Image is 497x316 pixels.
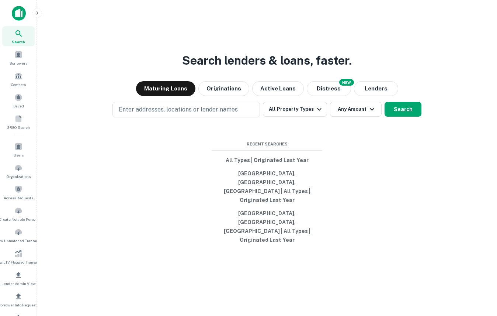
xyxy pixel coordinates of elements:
[12,6,26,21] img: capitalize-icon.png
[2,225,35,245] a: Review Unmatched Transactions
[385,102,421,117] button: Search
[2,161,35,181] a: Organizations
[2,204,35,224] a: Create Notable Person
[112,102,260,117] button: Enter addresses, locations or lender names
[12,39,25,45] span: Search
[2,48,35,68] a: Borrowers
[354,81,398,96] button: Lenders
[212,141,322,147] span: Recent Searches
[10,60,27,66] span: Borrowers
[330,102,382,117] button: Any Amount
[7,124,30,130] span: SREO Search
[11,82,26,87] span: Contacts
[460,257,497,292] iframe: Chat Widget
[339,79,354,86] div: NEW
[2,26,35,46] a: Search
[2,140,35,159] a: Users
[212,154,322,167] button: All Types | Originated Last Year
[1,281,36,286] span: Lender Admin View
[2,182,35,202] a: Access Requests
[2,289,35,309] a: Borrower Info Requests
[14,152,24,158] span: Users
[212,167,322,207] button: [GEOGRAPHIC_DATA], [GEOGRAPHIC_DATA], [GEOGRAPHIC_DATA] | All Types | Originated Last Year
[2,90,35,110] a: Saved
[2,247,35,267] a: Review LTV Flagged Transactions
[2,69,35,89] a: Contacts
[2,268,35,288] a: Lender Admin View
[307,81,351,96] button: Search distressed loans with lien and other non-mortgage details.
[263,102,327,117] button: All Property Types
[2,112,35,132] a: SREO Search
[4,195,33,201] span: Access Requests
[7,174,31,179] span: Organizations
[212,207,322,247] button: [GEOGRAPHIC_DATA], [GEOGRAPHIC_DATA], [GEOGRAPHIC_DATA] | All Types | Originated Last Year
[119,105,238,114] p: Enter addresses, locations or lender names
[252,81,304,96] button: Active Loans
[198,81,249,96] button: Originations
[182,52,352,69] h3: Search lenders & loans, faster.
[136,81,195,96] button: Maturing Loans
[13,103,24,109] span: Saved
